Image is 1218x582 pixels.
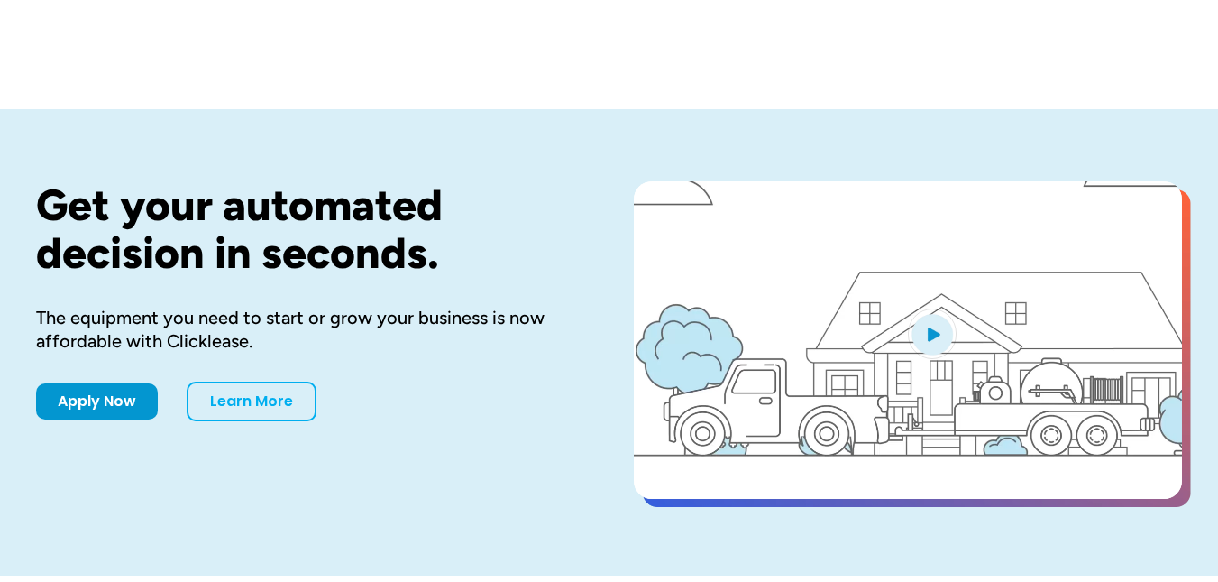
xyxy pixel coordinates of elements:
[36,383,158,420] a: Apply Now
[36,306,576,353] div: The equipment you need to start or grow your business is now affordable with Clicklease.
[908,309,957,359] img: Blue play button logo on a light blue circular background
[187,382,316,421] a: Learn More
[634,181,1182,499] a: open lightbox
[36,181,576,277] h1: Get your automated decision in seconds.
